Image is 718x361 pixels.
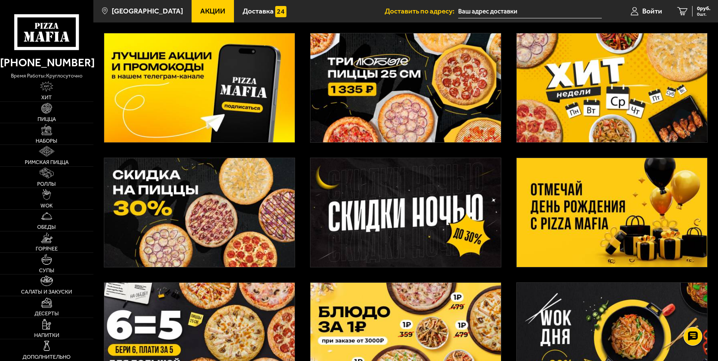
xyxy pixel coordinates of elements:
span: Супы [39,268,54,273]
span: Доставить по адресу: [385,7,458,15]
span: 0 руб. [697,6,711,11]
span: Дополнительно [22,354,70,360]
span: Пицца [37,116,56,122]
span: WOK [40,203,53,208]
span: 0 шт. [697,12,711,16]
span: Десерты [34,311,59,316]
span: Акции [200,7,225,15]
input: Ваш адрес доставки [458,4,602,18]
span: Горячее [36,246,58,251]
span: Обеды [37,224,56,230]
span: Хит [41,95,52,100]
span: [GEOGRAPHIC_DATA] [112,7,183,15]
span: Наборы [36,138,57,143]
span: Салаты и закуски [21,289,72,294]
img: 15daf4d41897b9f0e9f617042186c801.svg [275,6,286,17]
span: Войти [642,7,662,15]
span: Напитки [34,333,59,338]
span: Роллы [37,181,56,186]
span: Римская пицца [25,160,69,165]
span: Доставка [243,7,274,15]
